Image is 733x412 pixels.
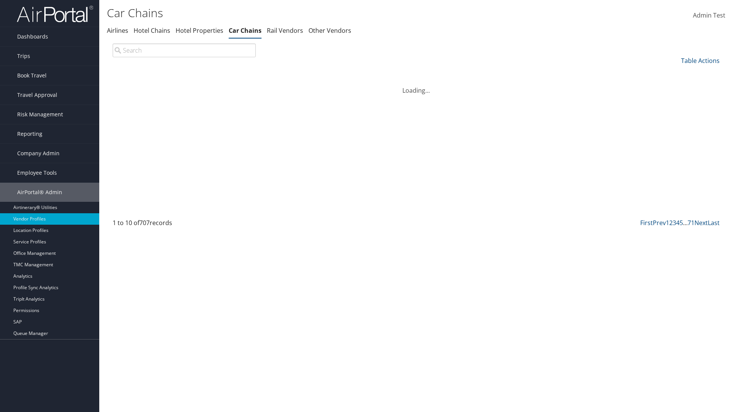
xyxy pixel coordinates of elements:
[308,26,351,35] a: Other Vendors
[669,219,673,227] a: 2
[113,218,256,231] div: 1 to 10 of records
[107,26,128,35] a: Airlines
[694,219,708,227] a: Next
[693,4,725,27] a: Admin Test
[640,219,653,227] a: First
[176,26,223,35] a: Hotel Properties
[17,5,93,23] img: airportal-logo.png
[693,11,725,19] span: Admin Test
[653,219,666,227] a: Prev
[113,43,256,57] input: Search
[17,163,57,182] span: Employee Tools
[666,219,669,227] a: 1
[681,56,720,65] a: Table Actions
[139,219,150,227] span: 707
[267,26,303,35] a: Rail Vendors
[673,219,676,227] a: 3
[17,124,42,143] span: Reporting
[134,26,170,35] a: Hotel Chains
[17,105,63,124] span: Risk Management
[683,219,688,227] span: …
[17,47,30,66] span: Trips
[229,26,262,35] a: Car Chains
[17,85,57,105] span: Travel Approval
[17,27,48,46] span: Dashboards
[107,77,725,95] div: Loading...
[107,5,519,21] h1: Car Chains
[708,219,720,227] a: Last
[17,183,62,202] span: AirPortal® Admin
[680,219,683,227] a: 5
[17,144,60,163] span: Company Admin
[676,219,680,227] a: 4
[688,219,694,227] a: 71
[17,66,47,85] span: Book Travel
